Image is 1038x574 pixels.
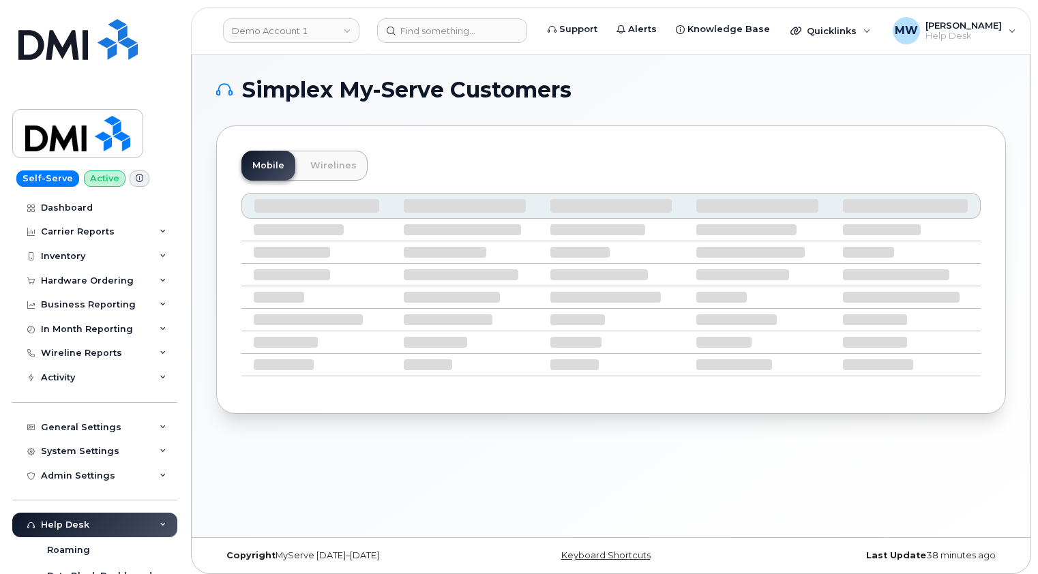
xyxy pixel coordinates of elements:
[561,550,651,560] a: Keyboard Shortcuts
[299,151,368,181] a: Wirelines
[216,550,479,561] div: MyServe [DATE]–[DATE]
[226,550,276,560] strong: Copyright
[743,550,1006,561] div: 38 minutes ago
[241,151,295,181] a: Mobile
[242,80,572,100] span: Simplex My-Serve Customers
[866,550,926,560] strong: Last Update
